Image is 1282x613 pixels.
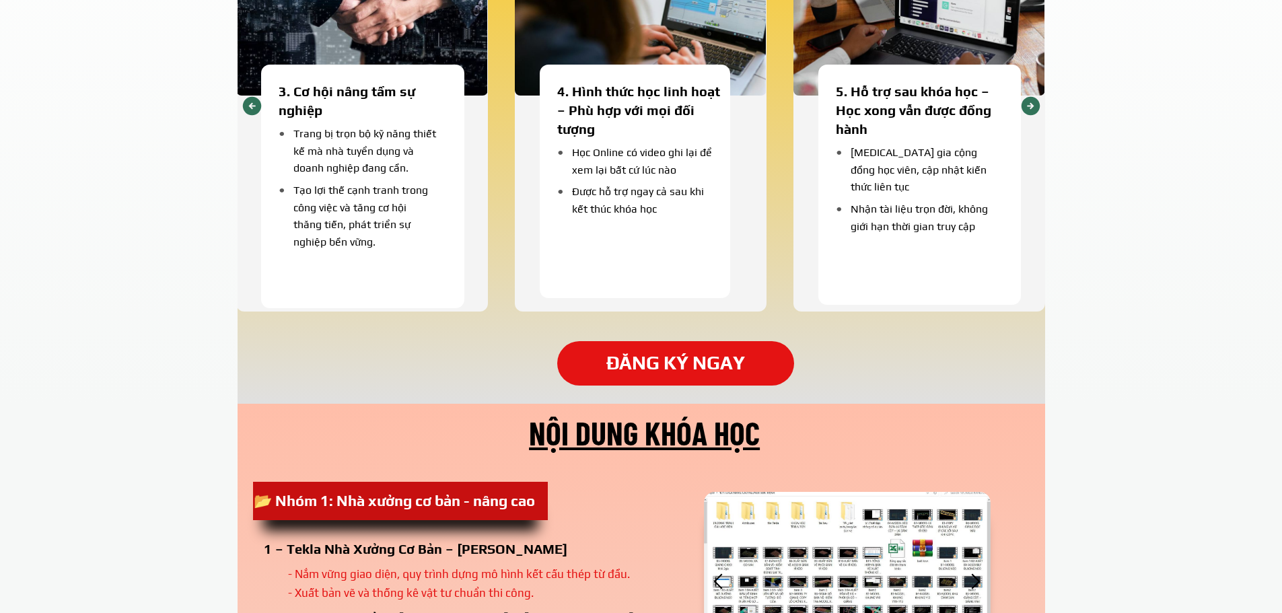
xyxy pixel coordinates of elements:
h3: 5. Hỗ trợ sau khóa học – Học xong vẫn được đồng hành [836,82,1009,139]
li: Học Online có video ghi lại để xem lại bất cứ lúc nào [557,144,715,183]
li: Trang bị trọn bộ kỹ năng thiết kế mà nhà tuyển dụng và doanh nghiệp đang cần. [279,125,437,182]
p: ĐĂNG KÝ NGAY [557,341,795,386]
h3: Nội dung khóa học [253,407,1036,459]
div: - Nắm vững giao diện, quy trình dựng mô hình kết cấu thép từ đầu. - Xuất bản vẽ và thống kê vật t... [288,565,641,604]
h3: 4. Hình thức học linh hoạt – Phù hợp với mọi đối tượng [557,82,730,139]
span: 📂 Nhóm 1: Nhà xưởng cơ bản - nâng cao [254,492,535,509]
li: Tạo lợi thế cạnh tranh trong công việc và tăng cơ hội thăng tiến, phát triển sự nghiệp bền vững. [279,182,437,250]
li: [MEDICAL_DATA] gia cộng đồng học viên, cập nhật kiến thức liên tục [836,144,994,201]
li: Được hỗ trợ ngay cả sau khi kết thúc khóa học [557,183,715,217]
li: Nhận tài liệu trọn đời, không giới hạn thời gian truy cập [836,201,994,235]
h3: 3. Cơ hội nâng tầm sự nghiệp [279,82,452,120]
div: 1 – Tekla Nhà Xưởng Cơ Bản – [PERSON_NAME] [264,542,771,571]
